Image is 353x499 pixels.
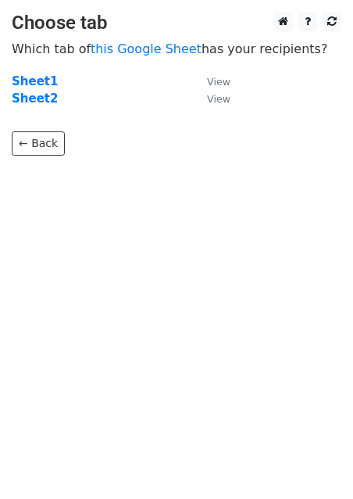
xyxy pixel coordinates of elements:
[91,41,201,56] a: this Google Sheet
[12,41,341,57] p: Which tab of has your recipients?
[207,93,230,105] small: View
[12,74,58,88] a: Sheet1
[191,92,230,106] a: View
[12,12,341,34] h3: Choose tab
[12,131,65,156] a: ← Back
[191,74,230,88] a: View
[207,76,230,88] small: View
[12,92,58,106] a: Sheet2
